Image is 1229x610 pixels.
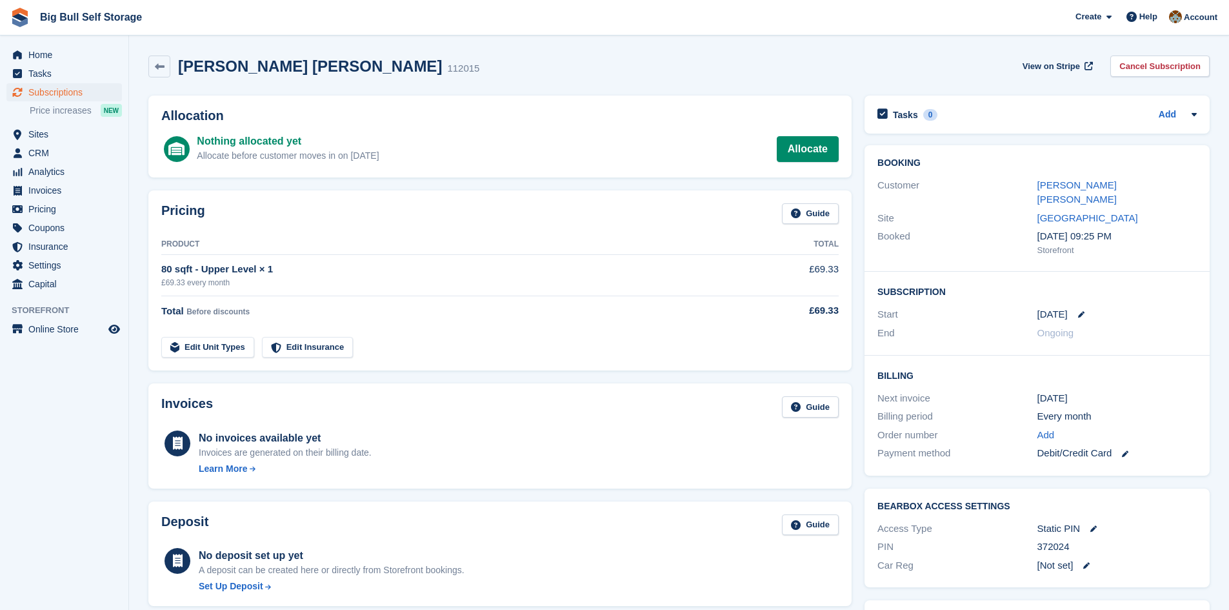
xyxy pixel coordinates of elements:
[35,6,147,28] a: Big Bull Self Storage
[1017,56,1095,77] a: View on Stripe
[28,125,106,143] span: Sites
[28,181,106,199] span: Invoices
[178,57,442,75] h2: [PERSON_NAME] [PERSON_NAME]
[1037,540,1197,554] div: 372024
[1037,212,1138,223] a: [GEOGRAPHIC_DATA]
[28,46,106,64] span: Home
[28,219,106,237] span: Coupons
[877,285,1197,298] h2: Subscription
[28,83,106,101] span: Subscriptions
[777,136,839,162] a: Allocate
[197,149,379,163] div: Allocate before customer moves in on [DATE]
[1037,244,1197,257] div: Storefront
[893,109,918,121] h2: Tasks
[161,108,839,123] h2: Allocation
[199,431,372,446] div: No invoices available yet
[6,219,122,237] a: menu
[1110,56,1210,77] a: Cancel Subscription
[197,134,379,149] div: Nothing allocated yet
[161,234,748,255] th: Product
[28,320,106,338] span: Online Store
[28,238,106,256] span: Insurance
[6,46,122,64] a: menu
[28,163,106,181] span: Analytics
[199,548,465,564] div: No deposit set up yet
[877,522,1037,536] div: Access Type
[12,304,128,317] span: Storefront
[877,158,1197,168] h2: Booking
[6,320,122,338] a: menu
[6,200,122,218] a: menu
[1037,428,1055,443] a: Add
[877,558,1037,573] div: Car Reg
[6,181,122,199] a: menu
[6,144,122,162] a: menu
[782,514,839,536] a: Guide
[161,396,213,418] h2: Invoices
[6,275,122,293] a: menu
[262,337,354,358] a: Edit Insurance
[161,514,208,536] h2: Deposit
[6,238,122,256] a: menu
[1037,522,1197,536] div: Static PIN
[6,163,122,181] a: menu
[28,275,106,293] span: Capital
[877,326,1037,341] div: End
[877,391,1037,406] div: Next invoice
[1023,60,1080,73] span: View on Stripe
[28,200,106,218] span: Pricing
[877,446,1037,461] div: Payment method
[199,462,372,476] a: Learn More
[1037,409,1197,424] div: Every month
[186,307,250,316] span: Before discounts
[199,462,247,476] div: Learn More
[30,105,92,117] span: Price increases
[10,8,30,27] img: stora-icon-8386f47178a22dfd0bd8f6a31ec36ba5ce8667c1dd55bd0f319d3a0aa187defe.svg
[1037,179,1117,205] a: [PERSON_NAME] [PERSON_NAME]
[748,303,839,318] div: £69.33
[1037,558,1197,573] div: [Not set]
[1139,10,1157,23] span: Help
[199,580,263,593] div: Set Up Deposit
[28,65,106,83] span: Tasks
[877,369,1197,381] h2: Billing
[877,409,1037,424] div: Billing period
[6,83,122,101] a: menu
[6,125,122,143] a: menu
[447,61,479,76] div: 112015
[106,321,122,337] a: Preview store
[877,307,1037,322] div: Start
[6,256,122,274] a: menu
[782,396,839,418] a: Guide
[877,540,1037,554] div: PIN
[748,234,839,255] th: Total
[199,446,372,460] div: Invoices are generated on their billing date.
[1037,391,1197,406] div: [DATE]
[877,178,1037,207] div: Customer
[1159,108,1176,123] a: Add
[101,104,122,117] div: NEW
[1184,11,1217,24] span: Account
[161,305,184,316] span: Total
[161,203,205,225] h2: Pricing
[161,277,748,289] div: £69.33 every month
[877,502,1197,512] h2: BearBox Access Settings
[28,144,106,162] span: CRM
[1037,327,1074,338] span: Ongoing
[877,211,1037,226] div: Site
[6,65,122,83] a: menu
[1037,307,1068,322] time: 2025-10-08 00:00:00 UTC
[877,428,1037,443] div: Order number
[1037,229,1197,244] div: [DATE] 09:25 PM
[782,203,839,225] a: Guide
[161,262,748,277] div: 80 sqft - Upper Level × 1
[1169,10,1182,23] img: Mike Llewellen Palmer
[877,229,1037,256] div: Booked
[748,255,839,296] td: £69.33
[161,337,254,358] a: Edit Unit Types
[28,256,106,274] span: Settings
[1075,10,1101,23] span: Create
[199,564,465,577] p: A deposit can be created here or directly from Storefront bookings.
[1037,446,1197,461] div: Debit/Credit Card
[30,103,122,117] a: Price increases NEW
